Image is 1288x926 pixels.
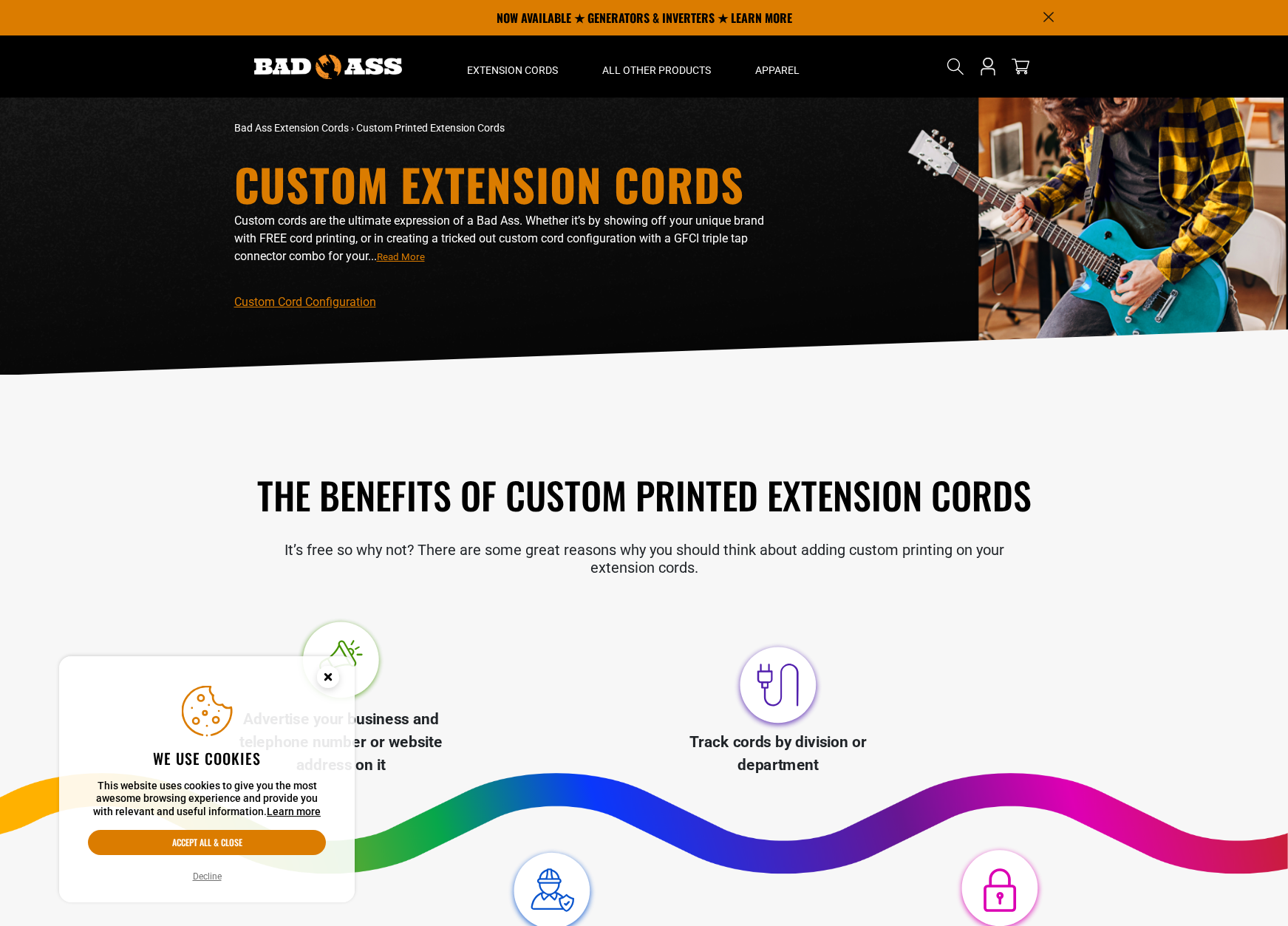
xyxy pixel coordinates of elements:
summary: Search [944,55,967,78]
span: Apparel [755,64,800,77]
a: Learn more [267,806,321,817]
span: Custom Printed Extension Cords [356,122,505,134]
p: This website uses cookies to give you the most awesome browsing experience and provide you with r... [88,780,326,819]
img: Bad Ass Extension Cords [254,55,402,79]
summary: All Other Products [580,35,733,98]
button: Decline [188,869,226,884]
span: Extension Cords [467,64,558,77]
span: Read More [377,251,425,262]
img: Advertise [295,616,386,708]
h2: The Benefits of Custom Printed Extension Cords [234,471,1054,519]
button: Accept all & close [88,830,326,855]
p: Advertise your business and telephone number or website address on it [221,708,461,777]
span: › [351,122,354,134]
h1: Custom Extension Cords [234,162,774,206]
span: All Other Products [602,64,711,77]
a: Bad Ass Extension Cords [234,122,349,134]
p: It’s free so why not? There are some great reasons why you should think about adding custom print... [234,541,1054,576]
img: Track [732,639,824,731]
summary: Apparel [733,35,822,98]
p: Track cords by division or department [658,731,898,777]
a: Custom Cord Configuration [234,295,376,309]
aside: Cookie Consent [59,656,355,903]
p: Custom cords are the ultimate expression of a Bad Ass. Whether it’s by showing off your unique br... [234,212,774,265]
nav: breadcrumbs [234,120,774,136]
h2: We use cookies [88,749,326,768]
summary: Extension Cords [445,35,580,98]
